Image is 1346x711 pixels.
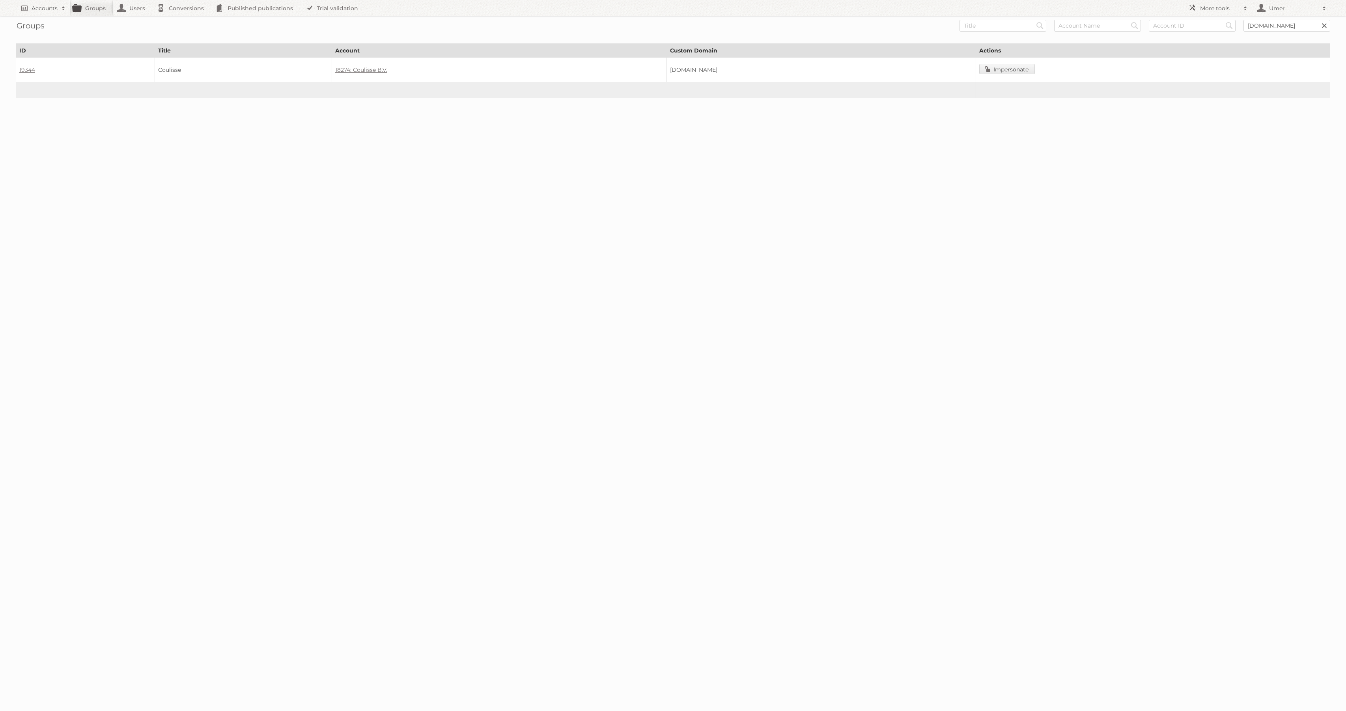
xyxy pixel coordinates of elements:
[332,44,666,58] th: Account
[666,44,976,58] th: Custom Domain
[1054,20,1141,32] input: Account Name
[960,20,1046,32] input: Title
[666,58,976,82] td: [DOMAIN_NAME]
[155,58,332,82] td: Coulisse
[1267,4,1318,12] h2: Umer
[1223,20,1235,32] input: Search
[1129,20,1141,32] input: Search
[155,44,332,58] th: Title
[32,4,58,12] h2: Accounts
[1243,20,1330,32] input: Custom Domain
[335,66,387,73] a: 18274: Coulisse B.V.
[19,66,35,73] a: 19344
[976,44,1330,58] th: Actions
[1034,20,1046,32] input: Search
[16,44,155,58] th: ID
[1200,4,1240,12] h2: More tools
[979,64,1035,74] a: Impersonate
[1149,20,1236,32] input: Account ID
